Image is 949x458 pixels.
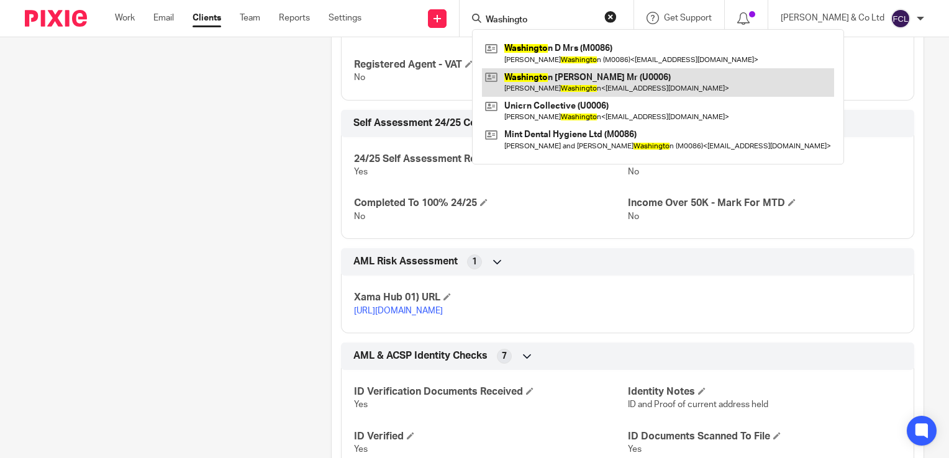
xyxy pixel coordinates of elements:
[628,400,768,409] span: ID and Proof of current address held
[354,445,368,454] span: Yes
[354,168,368,176] span: Yes
[664,14,712,22] span: Get Support
[353,349,488,362] span: AML & ACSP Identity Checks
[25,10,87,27] img: Pixie
[353,255,458,268] span: AML Risk Assessment
[153,12,174,24] a: Email
[354,197,627,210] h4: Completed To 100% 24/25
[628,212,639,221] span: No
[353,117,517,130] span: Self Assessment 24/25 Completion
[240,12,260,24] a: Team
[193,12,221,24] a: Clients
[484,15,596,26] input: Search
[891,9,910,29] img: svg%3E
[354,291,627,304] h4: Xama Hub 01) URL
[354,153,627,166] h4: 24/25 Self Assessment Required
[354,58,627,71] h4: Registered Agent - VAT
[329,12,361,24] a: Settings
[115,12,135,24] a: Work
[628,168,639,176] span: No
[628,197,901,210] h4: Income Over 50K - Mark For MTD
[472,256,477,268] span: 1
[279,12,310,24] a: Reports
[604,11,617,23] button: Clear
[354,400,368,409] span: Yes
[628,445,642,454] span: Yes
[354,307,443,315] a: [URL][DOMAIN_NAME]
[354,73,365,82] span: No
[628,430,901,443] h4: ID Documents Scanned To File
[502,350,507,362] span: 7
[354,430,627,443] h4: ID Verified
[354,212,365,221] span: No
[781,12,884,24] p: [PERSON_NAME] & Co Ltd
[628,385,901,398] h4: Identity Notes
[354,385,627,398] h4: ID Verification Documents Received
